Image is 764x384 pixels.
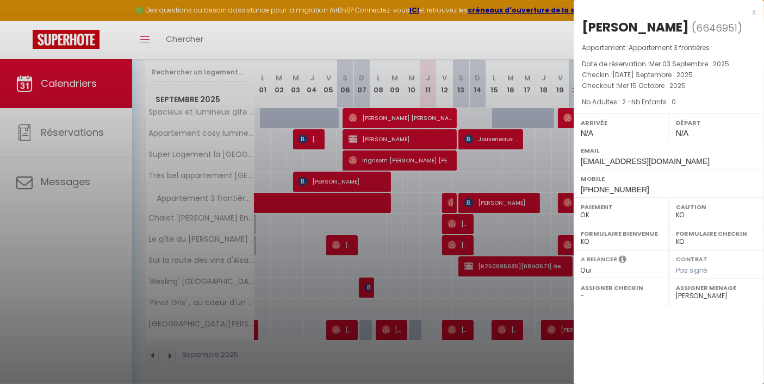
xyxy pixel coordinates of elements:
[649,59,729,68] span: Mer 03 Septembre . 2025
[581,173,757,184] label: Mobile
[581,202,662,212] label: Paiement
[676,202,757,212] label: Caution
[582,42,756,53] p: Appartement :
[676,282,757,293] label: Assigner Menage
[574,5,756,18] div: x
[581,129,593,137] span: N/A
[617,81,686,90] span: Mer 15 Octobre . 2025
[581,145,757,156] label: Email
[631,97,676,106] span: Nb Enfants : 0
[581,255,617,264] label: A relancer
[676,266,707,275] span: Pas signé
[582,70,756,80] p: Checkin :
[612,70,693,79] span: [DATE] Septembre . 2025
[581,228,662,239] label: Formulaire Bienvenue
[9,4,41,37] button: Ouvrir le widget de chat LiveChat
[582,97,676,106] span: Nb Adultes : 2 -
[676,129,688,137] span: N/A
[676,117,757,128] label: Départ
[581,117,662,128] label: Arrivée
[619,255,626,267] i: Sélectionner OUI si vous souhaiter envoyer les séquences de messages post-checkout
[581,185,649,194] span: [PHONE_NUMBER]
[582,59,756,70] p: Date de réservation :
[676,255,707,262] label: Contrat
[676,228,757,239] label: Formulaire Checkin
[692,20,742,35] span: ( )
[581,282,662,293] label: Assigner Checkin
[581,157,710,166] span: [EMAIL_ADDRESS][DOMAIN_NAME]
[582,80,756,91] p: Checkout :
[582,18,689,36] div: [PERSON_NAME]
[696,21,737,35] span: 6646951
[629,43,710,52] span: Appartement 3 frontières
